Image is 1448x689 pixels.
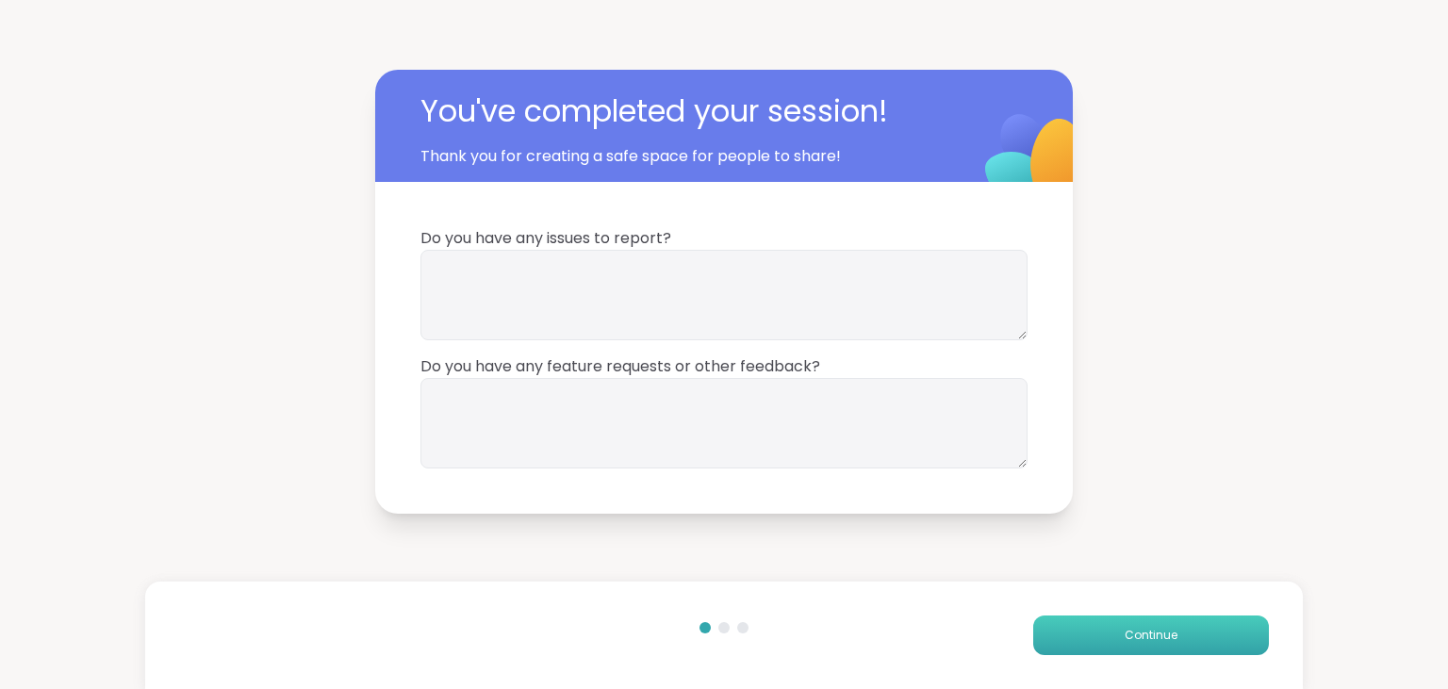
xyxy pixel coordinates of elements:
[1125,627,1177,644] span: Continue
[1033,615,1269,655] button: Continue
[420,89,967,134] span: You've completed your session!
[420,227,1028,250] span: Do you have any issues to report?
[420,355,1028,378] span: Do you have any feature requests or other feedback?
[941,65,1128,253] img: ShareWell Logomark
[420,145,939,168] span: Thank you for creating a safe space for people to share!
